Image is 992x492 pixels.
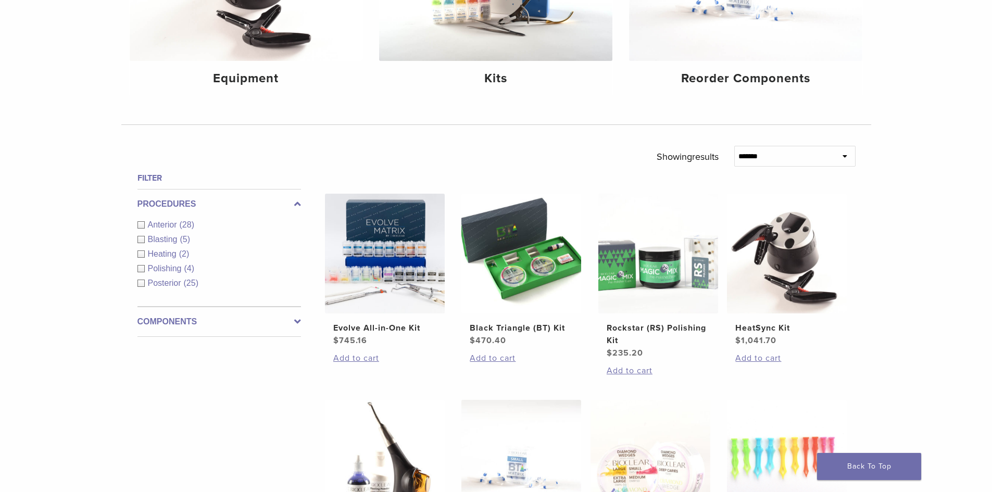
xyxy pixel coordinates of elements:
[607,348,643,358] bdi: 235.20
[138,69,355,88] h4: Equipment
[607,322,710,347] h2: Rockstar (RS) Polishing Kit
[735,352,838,364] a: Add to cart: “HeatSync Kit”
[137,172,301,184] h4: Filter
[148,279,184,287] span: Posterior
[735,335,776,346] bdi: 1,041.70
[137,316,301,328] label: Components
[461,194,582,347] a: Black Triangle (BT) KitBlack Triangle (BT) Kit $470.40
[137,198,301,210] label: Procedures
[333,322,436,334] h2: Evolve All-in-One Kit
[735,322,838,334] h2: HeatSync Kit
[325,194,445,313] img: Evolve All-in-One Kit
[148,235,180,244] span: Blasting
[148,220,180,229] span: Anterior
[607,348,612,358] span: $
[333,352,436,364] a: Add to cart: “Evolve All-in-One Kit”
[637,69,854,88] h4: Reorder Components
[657,146,719,168] p: Showing results
[180,220,194,229] span: (28)
[333,335,367,346] bdi: 745.16
[598,194,719,359] a: Rockstar (RS) Polishing KitRockstar (RS) Polishing Kit $235.20
[607,364,710,377] a: Add to cart: “Rockstar (RS) Polishing Kit”
[180,235,190,244] span: (5)
[735,335,741,346] span: $
[470,335,506,346] bdi: 470.40
[184,264,194,273] span: (4)
[148,264,184,273] span: Polishing
[726,194,848,347] a: HeatSync KitHeatSync Kit $1,041.70
[817,453,921,480] a: Back To Top
[470,335,475,346] span: $
[179,249,190,258] span: (2)
[324,194,446,347] a: Evolve All-in-One KitEvolve All-in-One Kit $745.16
[470,352,573,364] a: Add to cart: “Black Triangle (BT) Kit”
[461,194,581,313] img: Black Triangle (BT) Kit
[598,194,718,313] img: Rockstar (RS) Polishing Kit
[148,249,179,258] span: Heating
[184,279,198,287] span: (25)
[470,322,573,334] h2: Black Triangle (BT) Kit
[333,335,339,346] span: $
[727,194,847,313] img: HeatSync Kit
[387,69,604,88] h4: Kits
